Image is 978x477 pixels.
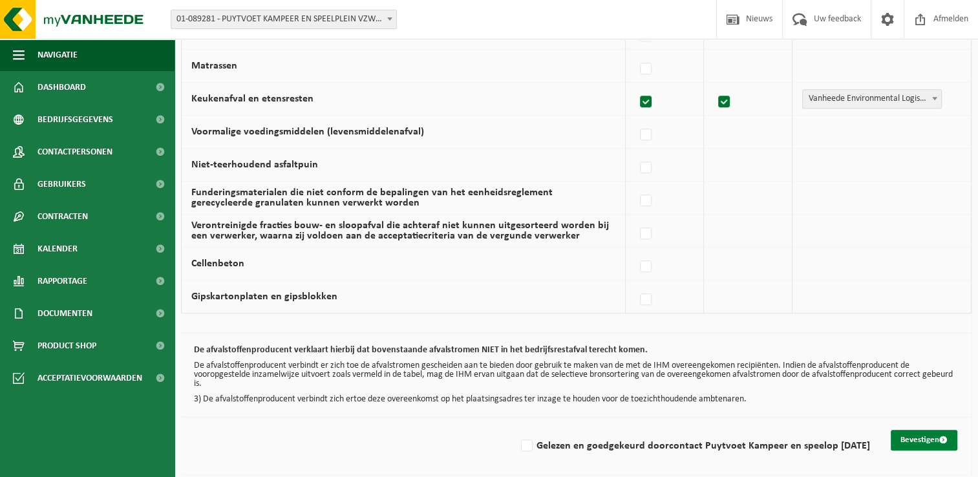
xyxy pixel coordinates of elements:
span: Vanheede Environmental Logistics [803,90,941,108]
span: Contactpersonen [37,136,112,168]
span: Product Shop [37,330,96,362]
span: 01-089281 - PUYTVOET KAMPEER EN SPEELPLEIN VZW - SINT-NIKLAAS [171,10,396,28]
span: 01-089281 - PUYTVOET KAMPEER EN SPEELPLEIN VZW - SINT-NIKLAAS [171,10,397,29]
span: Vanheede Environmental Logistics [802,89,942,109]
label: Matrassen [191,61,237,71]
span: Kalender [37,233,78,265]
button: Bevestigen [891,430,957,450]
label: Niet-teerhoudend asfaltpuin [191,160,318,170]
span: Bedrijfsgegevens [37,103,113,136]
p: De afvalstoffenproducent verbindt er zich toe de afvalstromen gescheiden aan te bieden door gebru... [194,361,959,388]
label: Funderingsmaterialen die niet conform de bepalingen van het eenheidsreglement gerecycleerde granu... [191,187,553,208]
strong: contact Puytvoet Kampeer en speel [669,441,827,451]
label: Cellenbeton [191,259,244,269]
p: 3) De afvalstoffenproducent verbindt zich ertoe deze overeenkomst op het plaatsingsadres ter inza... [194,395,959,404]
span: Gebruikers [37,168,86,200]
span: Rapportage [37,265,87,297]
label: Voormalige voedingsmiddelen (levensmiddelenafval) [191,127,424,137]
span: Documenten [37,297,92,330]
label: Gipskartonplaten en gipsblokken [191,291,337,302]
label: Keukenafval en etensresten [191,94,314,104]
span: Dashboard [37,71,86,103]
label: Gelezen en goedgekeurd door op [DATE] [518,436,870,456]
b: De afvalstoffenproducent verklaart hierbij dat bovenstaande afvalstromen NIET in het bedrijfsrest... [194,345,648,355]
span: Acceptatievoorwaarden [37,362,142,394]
label: Verontreinigde fracties bouw- en sloopafval die achteraf niet kunnen uitgesorteerd worden bij een... [191,220,609,241]
span: Contracten [37,200,88,233]
span: Navigatie [37,39,78,71]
